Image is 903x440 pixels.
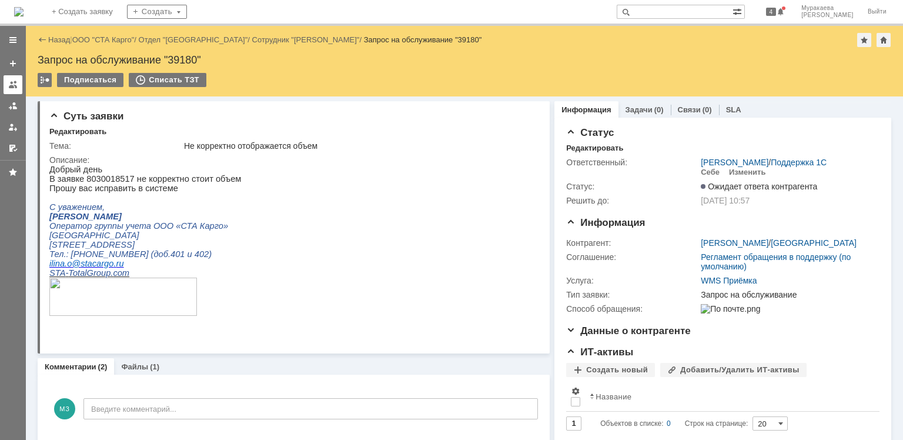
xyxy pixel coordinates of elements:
a: Назад [48,35,70,44]
a: Отдел "[GEOGRAPHIC_DATA]" [139,35,248,44]
span: Суть заявки [49,111,123,122]
span: Статус [566,127,614,138]
a: Сотрудник "[PERSON_NAME]" [252,35,360,44]
a: Создать заявку [4,54,22,73]
img: По почте.png [701,304,760,314]
span: Муракаева [801,5,854,12]
span: . [61,104,63,113]
a: Мои заявки [4,118,22,136]
div: Себе [701,168,720,177]
span: Настройки [571,386,580,396]
div: Тип заявки: [566,290,698,299]
div: Статус: [566,182,698,191]
span: Информация [566,217,645,228]
div: Ответственный: [566,158,698,167]
div: Решить до: [566,196,698,205]
div: Запрос на обслуживание "39180" [38,54,891,66]
img: logo [14,7,24,16]
div: Изменить [729,168,766,177]
a: Поддержка 1С [771,158,827,167]
div: Запрос на обслуживание "39180" [364,35,482,44]
span: TotalGroup [19,104,61,113]
span: [PERSON_NAME] [801,12,854,19]
span: @ [22,94,31,104]
span: com [63,104,80,113]
div: Услуга: [566,276,698,285]
span: . [15,94,18,104]
a: [PERSON_NAME] [701,238,768,248]
div: Тема: [49,141,182,151]
div: (2) [98,362,108,371]
span: МЗ [54,398,75,419]
a: [GEOGRAPHIC_DATA] [771,238,857,248]
i: Строк на странице: [600,416,748,431]
div: (0) [703,105,712,114]
span: Данные о контрагенте [566,325,691,336]
div: / [139,35,252,44]
span: [DATE] 10:57 [701,196,750,205]
a: Регламент обращения в поддержку (по умолчанию) [701,252,851,271]
div: (0) [654,105,664,114]
span: ИТ-активы [566,346,633,358]
a: Информация [561,105,611,114]
a: Заявки в моей ответственности [4,96,22,115]
div: / [72,35,139,44]
span: - [16,104,19,113]
span: 4 [766,8,777,16]
div: Редактировать [566,144,623,153]
span: ru [67,94,75,104]
span: stacargo [31,94,64,104]
div: / [252,35,364,44]
div: Добавить в избранное [857,33,871,47]
div: Название [596,392,631,401]
span: Ожидает ответа контрагента [701,182,817,191]
div: 0 [667,416,671,431]
div: Сделать домашней страницей [877,33,891,47]
div: | [70,35,72,44]
div: / [701,238,857,248]
a: Заявки на командах [4,75,22,94]
div: / [701,158,827,167]
div: Соглашение: [566,252,698,262]
div: Работа с массовостью [38,73,52,87]
span: . [64,94,66,104]
div: Описание: [49,155,536,165]
div: Создать [127,5,187,19]
a: Перейти на домашнюю страницу [14,7,24,16]
div: Контрагент: [566,238,698,248]
a: Комментарии [45,362,96,371]
th: Название [585,382,870,412]
a: Связи [678,105,701,114]
div: (1) [150,362,159,371]
div: Редактировать [49,127,106,136]
span: Расширенный поиск [733,5,744,16]
span: o [18,94,22,104]
div: Способ обращения: [566,304,698,314]
a: Файлы [121,362,148,371]
a: Задачи [626,105,653,114]
a: Мои согласования [4,139,22,158]
span: Объектов в списке: [600,419,663,428]
a: [PERSON_NAME] [701,158,768,167]
a: ООО "СТА Карго" [72,35,135,44]
a: SLA [726,105,741,114]
div: Не корректно отображается объем [184,141,533,151]
a: WMS Приёмка [701,276,757,285]
div: Запрос на обслуживание [701,290,874,299]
